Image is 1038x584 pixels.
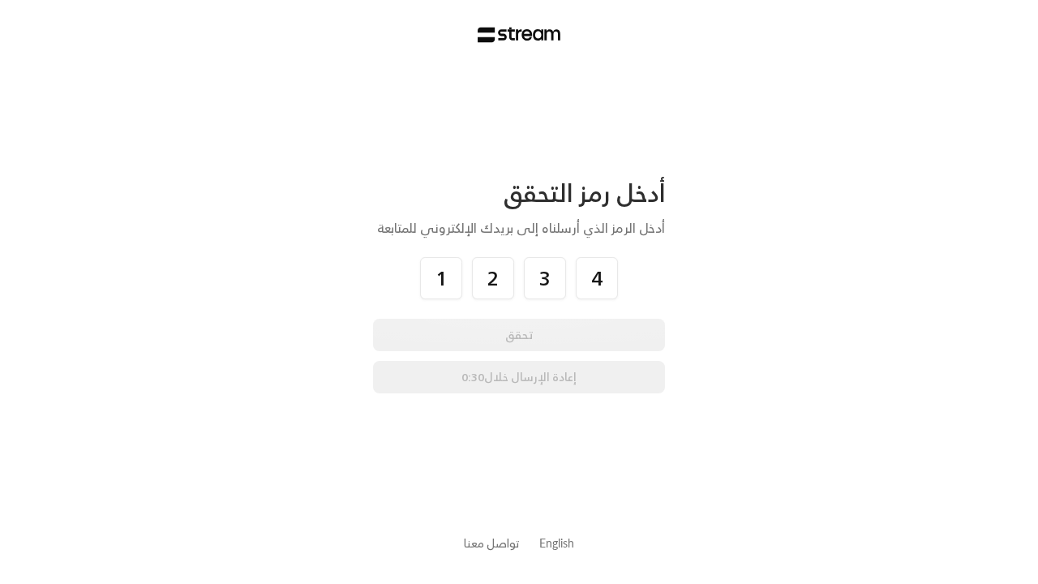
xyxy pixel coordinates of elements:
div: أدخل رمز التحقق [373,178,665,208]
a: تواصل معنا [464,533,520,553]
a: English [539,528,574,558]
button: تواصل معنا [464,535,520,552]
div: أدخل الرمز الذي أرسلناه إلى بريدك الإلكتروني للمتابعة [373,218,665,238]
img: Stream Logo [478,27,561,43]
